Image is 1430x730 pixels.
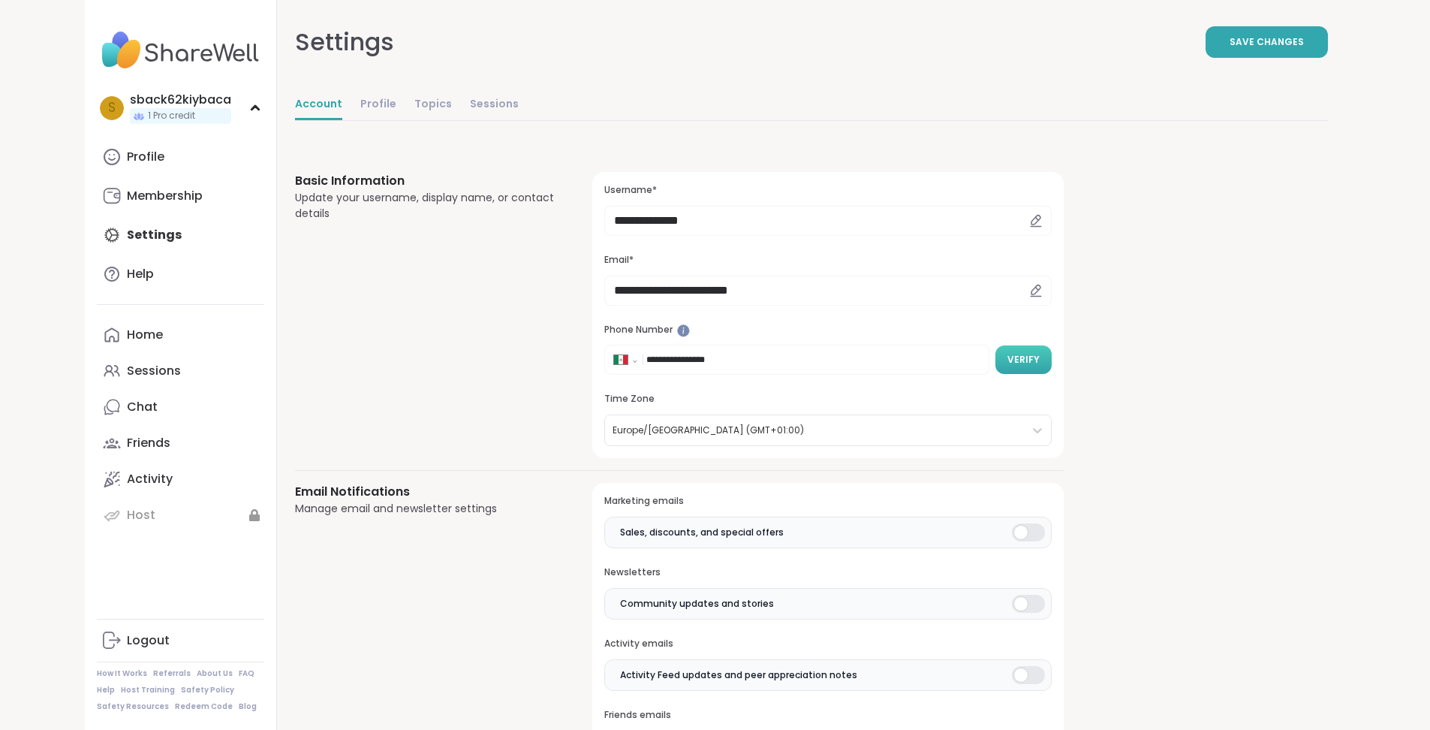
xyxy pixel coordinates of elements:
[1230,35,1304,49] span: Save Changes
[127,188,203,204] div: Membership
[121,685,175,695] a: Host Training
[97,178,264,214] a: Membership
[127,327,163,343] div: Home
[620,668,857,682] span: Activity Feed updates and peer appreciation notes
[97,24,264,77] img: ShareWell Nav Logo
[127,149,164,165] div: Profile
[97,256,264,292] a: Help
[127,471,173,487] div: Activity
[127,266,154,282] div: Help
[470,90,519,120] a: Sessions
[677,324,690,337] iframe: Spotlight
[97,389,264,425] a: Chat
[1206,26,1328,58] button: Save Changes
[127,399,158,415] div: Chat
[130,92,231,108] div: sback62kiybaca
[604,393,1051,406] h3: Time Zone
[995,345,1052,374] button: Verify
[620,526,784,539] span: Sales, discounts, and special offers
[620,597,774,611] span: Community updates and stories
[604,638,1051,650] h3: Activity emails
[295,90,342,120] a: Account
[360,90,396,120] a: Profile
[239,701,257,712] a: Blog
[97,497,264,533] a: Host
[295,190,557,222] div: Update your username, display name, or contact details
[108,98,116,118] span: s
[97,685,115,695] a: Help
[604,254,1051,267] h3: Email*
[295,24,394,60] div: Settings
[97,623,264,659] a: Logout
[181,685,234,695] a: Safety Policy
[153,668,191,679] a: Referrals
[127,363,181,379] div: Sessions
[127,435,170,451] div: Friends
[97,139,264,175] a: Profile
[239,668,254,679] a: FAQ
[604,566,1051,579] h3: Newsletters
[197,668,233,679] a: About Us
[97,317,264,353] a: Home
[148,110,195,122] span: 1 Pro credit
[604,495,1051,508] h3: Marketing emails
[295,501,557,517] div: Manage email and newsletter settings
[414,90,452,120] a: Topics
[175,701,233,712] a: Redeem Code
[97,353,264,389] a: Sessions
[604,324,1051,336] h3: Phone Number
[295,172,557,190] h3: Basic Information
[97,701,169,712] a: Safety Resources
[97,668,147,679] a: How It Works
[127,632,170,649] div: Logout
[604,709,1051,722] h3: Friends emails
[97,425,264,461] a: Friends
[1007,353,1040,367] span: Verify
[604,184,1051,197] h3: Username*
[295,483,557,501] h3: Email Notifications
[97,461,264,497] a: Activity
[127,507,155,523] div: Host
